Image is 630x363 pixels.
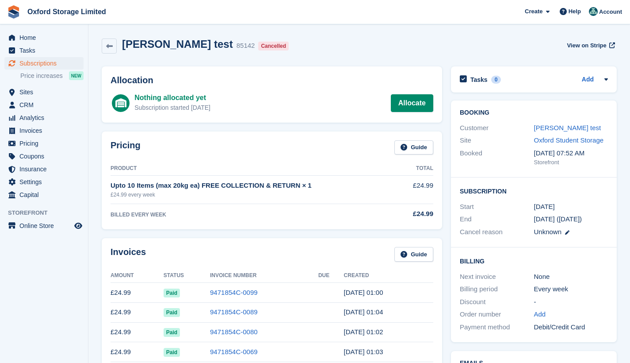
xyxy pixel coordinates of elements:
time: 2025-08-02 00:02:50 UTC [344,328,383,336]
a: menu [4,137,84,150]
td: £24.99 [111,302,164,322]
a: Oxford Student Storage [534,136,604,144]
div: None [534,272,608,282]
span: Price increases [20,72,63,80]
span: Account [599,8,622,16]
a: menu [4,44,84,57]
div: Upto 10 Items (max 20kg ea) FREE COLLECTION & RETURN × 1 [111,181,404,191]
a: View on Stripe [563,38,617,53]
a: menu [4,112,84,124]
a: menu [4,57,84,70]
div: £24.99 [404,209,433,219]
h2: Billing [460,256,608,265]
span: Tasks [19,44,73,57]
div: NEW [69,71,84,80]
div: Storefront [534,158,608,167]
a: menu [4,124,84,137]
div: Order number [460,309,534,320]
a: menu [4,86,84,98]
span: [DATE] ([DATE]) [534,215,582,223]
a: menu [4,150,84,162]
a: 9471854C-0069 [210,348,258,355]
a: Guide [394,140,433,155]
span: Online Store [19,220,73,232]
th: Created [344,269,433,283]
a: Guide [394,247,433,262]
a: [PERSON_NAME] test [534,124,601,131]
img: Rob Meredith [589,7,598,16]
td: £24.99 [111,322,164,342]
a: menu [4,189,84,201]
div: BILLED EVERY WEEK [111,211,404,219]
h2: Pricing [111,140,141,155]
span: Coupons [19,150,73,162]
span: Unknown [534,228,562,236]
div: Debit/Credit Card [534,322,608,332]
h2: Booking [460,109,608,116]
div: Cancel reason [460,227,534,237]
h2: [PERSON_NAME] test [122,38,233,50]
span: Help [569,7,581,16]
span: Invoices [19,124,73,137]
div: £24.99 every week [111,191,404,199]
div: Customer [460,123,534,133]
img: stora-icon-8386f47178a22dfd0bd8f6a31ec36ba5ce8667c1dd55bd0f319d3a0aa187defe.svg [7,5,20,19]
a: Oxford Storage Limited [24,4,110,19]
span: Paid [164,348,180,357]
a: menu [4,176,84,188]
div: Site [460,135,534,146]
div: Nothing allocated yet [134,93,210,103]
a: menu [4,163,84,175]
a: Add [582,75,594,85]
div: 0 [491,76,501,84]
a: Allocate [391,94,433,112]
th: Status [164,269,210,283]
time: 2025-08-16 00:00:23 UTC [344,289,383,296]
div: Every week [534,284,608,294]
a: menu [4,99,84,111]
span: Capital [19,189,73,201]
td: £24.99 [111,283,164,303]
div: 85142 [237,41,255,51]
span: Paid [164,289,180,297]
a: Add [534,309,546,320]
span: Storefront [8,209,88,217]
div: Next invoice [460,272,534,282]
div: End [460,214,534,224]
div: Subscription started [DATE] [134,103,210,112]
div: Discount [460,297,534,307]
span: Analytics [19,112,73,124]
span: Home [19,31,73,44]
a: Preview store [73,220,84,231]
div: Start [460,202,534,212]
th: Amount [111,269,164,283]
a: menu [4,220,84,232]
span: Paid [164,308,180,317]
td: £24.99 [404,176,433,204]
div: [DATE] 07:52 AM [534,148,608,158]
a: 9471854C-0089 [210,308,258,316]
span: Pricing [19,137,73,150]
time: 2025-05-31 00:00:00 UTC [534,202,555,212]
span: CRM [19,99,73,111]
h2: Subscription [460,186,608,195]
h2: Allocation [111,75,433,85]
div: Billing period [460,284,534,294]
th: Invoice Number [210,269,318,283]
span: Paid [164,328,180,337]
h2: Invoices [111,247,146,262]
span: View on Stripe [567,41,606,50]
div: Cancelled [258,42,289,50]
time: 2025-08-09 00:04:17 UTC [344,308,383,316]
th: Total [404,162,433,176]
td: £24.99 [111,342,164,362]
span: Create [525,7,542,16]
span: Subscriptions [19,57,73,70]
h2: Tasks [470,76,488,84]
a: Price increases NEW [20,71,84,81]
th: Due [318,269,344,283]
div: Booked [460,148,534,167]
a: menu [4,31,84,44]
a: 9471854C-0099 [210,289,258,296]
th: Product [111,162,404,176]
